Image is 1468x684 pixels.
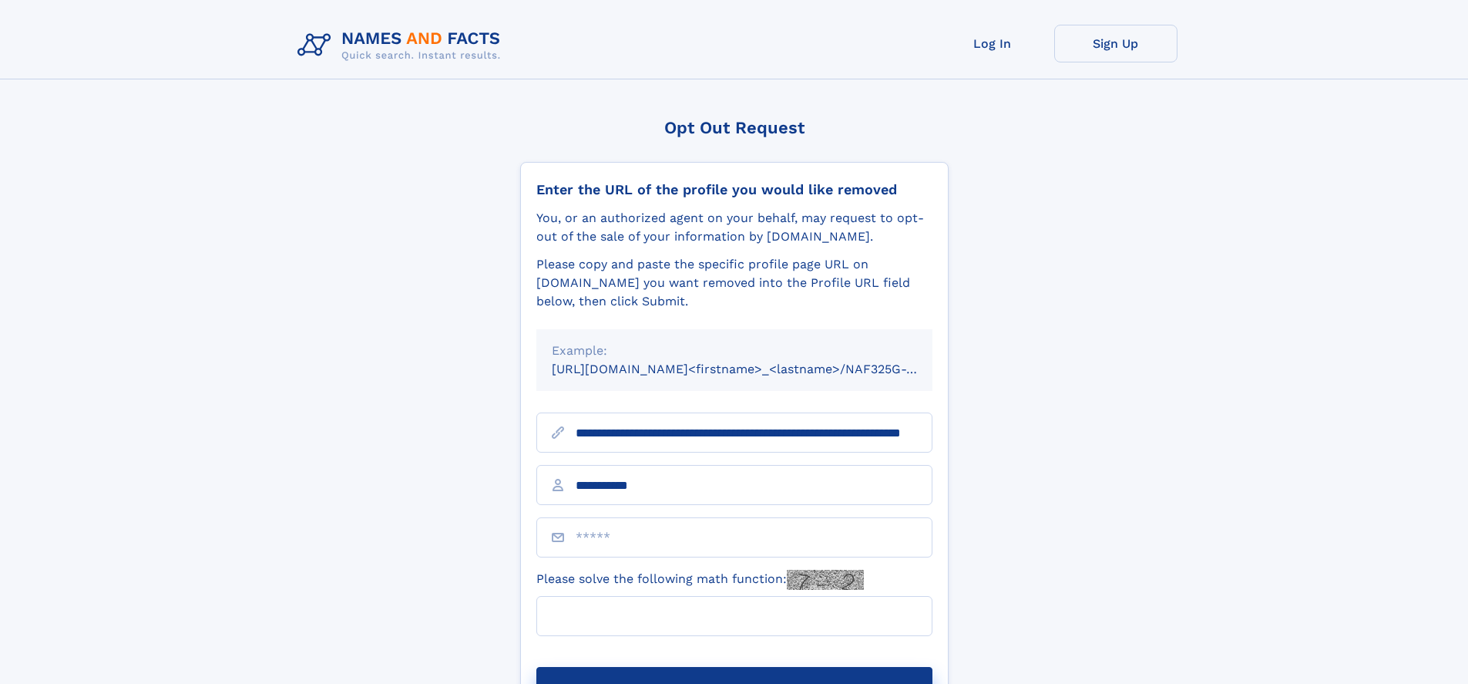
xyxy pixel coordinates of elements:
label: Please solve the following math function: [536,570,864,590]
small: [URL][DOMAIN_NAME]<firstname>_<lastname>/NAF325G-xxxxxxxx [552,362,962,376]
div: Opt Out Request [520,118,949,137]
div: Example: [552,342,917,360]
div: Enter the URL of the profile you would like removed [536,181,932,198]
div: You, or an authorized agent on your behalf, may request to opt-out of the sale of your informatio... [536,209,932,246]
img: Logo Names and Facts [291,25,513,66]
a: Log In [931,25,1054,62]
div: Please copy and paste the specific profile page URL on [DOMAIN_NAME] you want removed into the Pr... [536,255,932,311]
a: Sign Up [1054,25,1177,62]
